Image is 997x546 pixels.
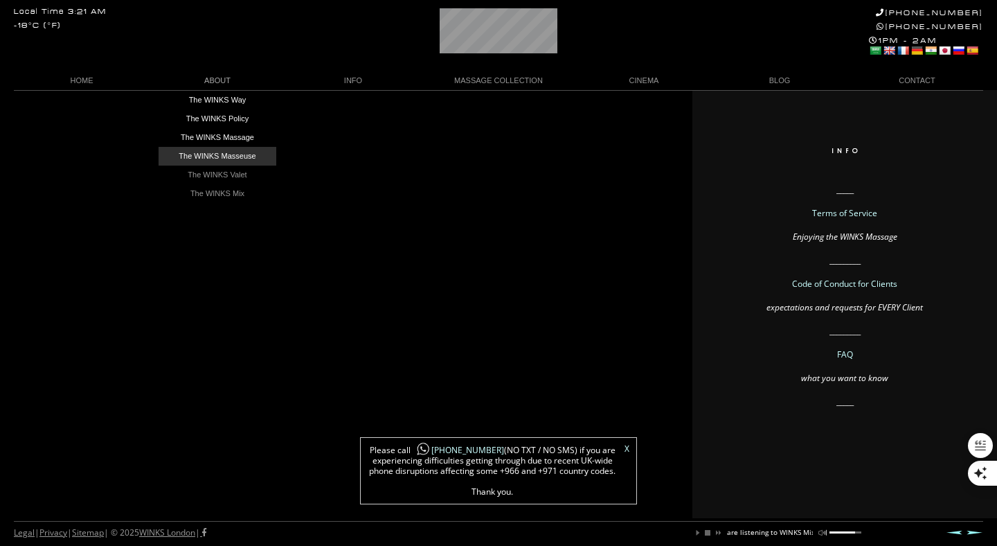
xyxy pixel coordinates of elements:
a: Next [967,530,983,535]
a: Japanese [938,45,951,56]
a: [PHONE_NUMBER] [877,22,983,31]
a: German [910,45,923,56]
a: Russian [952,45,964,56]
a: BLOG [712,71,847,90]
a: INFO [285,71,421,90]
a: The WINKS Mix [159,184,276,203]
a: The WINKS Massage [159,128,276,147]
a: English [883,45,895,56]
a: [PHONE_NUMBER] [876,8,983,17]
a: CONTACT [847,71,983,90]
p: _____ [706,185,983,195]
p: _________ [706,326,983,336]
a: Spanish [966,45,978,56]
a: Legal [14,527,35,538]
p: _____ [706,397,983,407]
a: Arabic [869,45,881,56]
a: play [694,529,702,537]
p: _________ [706,256,983,265]
a: Sitemap [72,527,104,538]
span: Please call (NO TXT / NO SMS) if you are experiencing difficulties getting through due to recent ... [368,445,617,497]
a: stop [703,529,712,537]
div: | | | © 2025 | [14,522,206,544]
a: The WINKS Masseuse [159,147,276,166]
a: X [625,445,629,453]
div: -18°C (°F) [14,22,61,30]
a: MASSAGE COLLECTION [421,71,576,90]
a: Prev [946,530,962,535]
a: French [897,45,909,56]
em: expectations and requests for EVERY Client [766,301,923,313]
a: WINKS London [139,527,195,538]
img: Info on WINKS London [743,148,946,169]
a: next [713,529,721,537]
p: You are listening to WINKS Mix Vol. 3 ..... EPHIX [712,529,870,536]
img: whatsapp-icon1.png [416,442,430,457]
a: HOME [14,71,150,90]
a: FAQ [837,349,853,360]
a: Hindi [924,45,937,56]
em: what you want to know [801,372,888,384]
a: The WINKS Way [159,91,276,109]
a: mute [818,529,827,537]
a: Privacy [39,527,67,538]
a: [PHONE_NUMBER] [411,444,504,456]
a: The WINKS Valet [159,166,276,184]
a: The WINKS Policy [159,109,276,128]
div: Local Time 3:21 AM [14,8,107,16]
a: Code of Conduct for Clients [792,278,897,290]
em: Enjoying the WINKS Massage [793,231,897,243]
div: 1PM - 2AM [869,36,983,58]
a: CINEMA [576,71,712,90]
a: Terms of Service [812,207,877,219]
a: ABOUT [150,71,285,90]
